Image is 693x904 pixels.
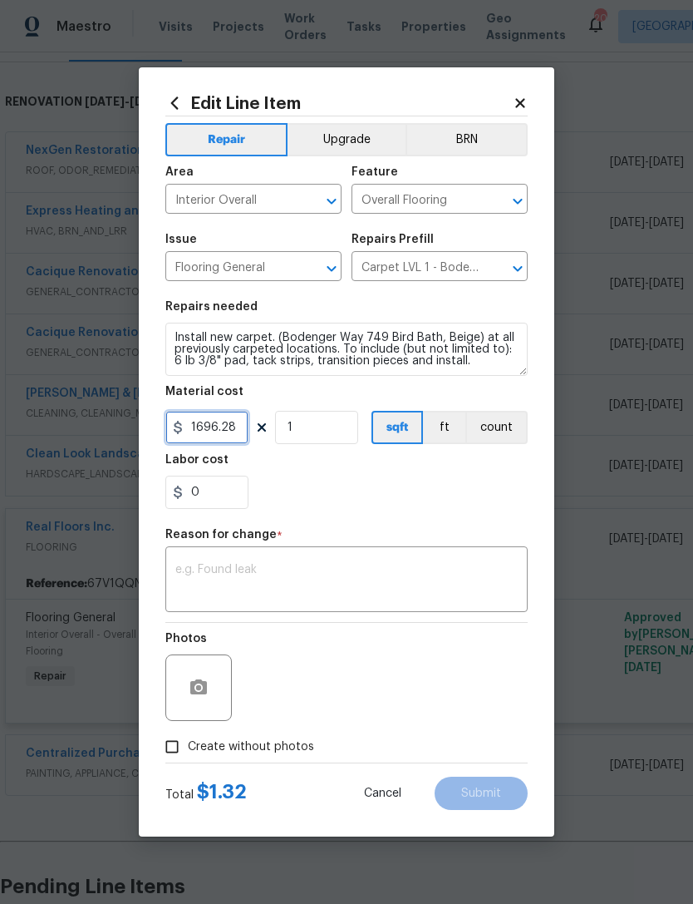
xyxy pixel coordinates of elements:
[165,123,288,156] button: Repair
[506,257,529,280] button: Open
[165,783,247,803] div: Total
[165,234,197,245] h5: Issue
[165,94,513,112] h2: Edit Line Item
[435,777,528,810] button: Submit
[423,411,465,444] button: ft
[165,633,207,645] h5: Photos
[165,386,243,398] h5: Material cost
[188,739,314,756] span: Create without photos
[364,788,401,800] span: Cancel
[165,529,277,541] h5: Reason for change
[461,788,501,800] span: Submit
[351,234,434,245] h5: Repairs Prefill
[197,782,247,802] span: $ 1.32
[320,257,343,280] button: Open
[506,190,529,213] button: Open
[165,323,528,376] textarea: Install new carpet. (Bodenger Way 749 Bird Bath, Beige) at all previously carpeted locations. To ...
[165,301,258,313] h5: Repairs needed
[371,411,423,444] button: sqft
[337,777,428,810] button: Cancel
[165,454,229,466] h5: Labor cost
[351,166,398,178] h5: Feature
[288,123,406,156] button: Upgrade
[165,166,194,178] h5: Area
[465,411,528,444] button: count
[320,190,343,213] button: Open
[405,123,528,156] button: BRN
